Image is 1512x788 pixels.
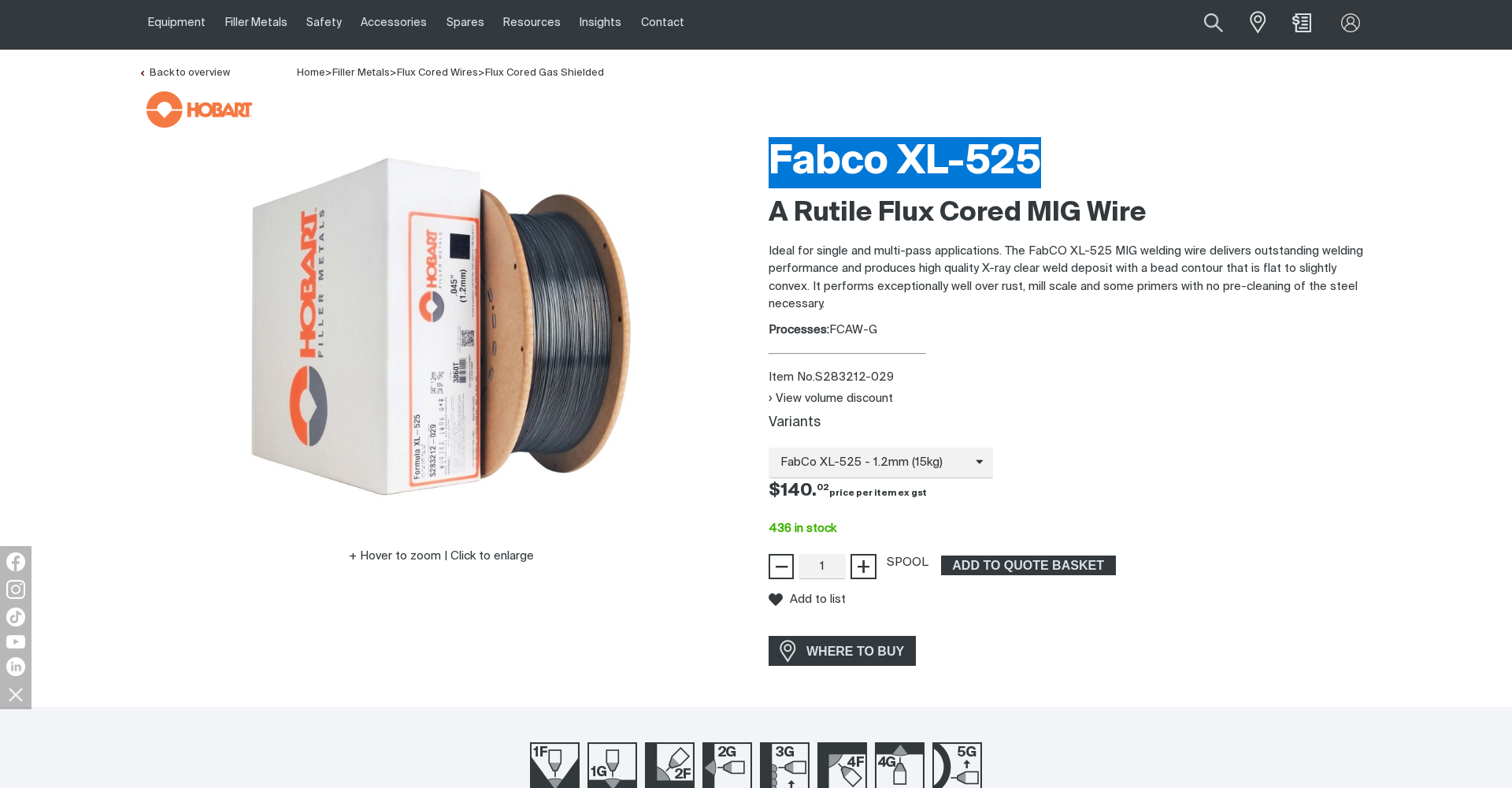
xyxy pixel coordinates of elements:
span: Add to list [790,593,846,606]
a: Back to overview [139,68,230,78]
a: Shopping cart (0 product(s)) [1290,13,1315,32]
span: + [856,553,871,580]
a: Flux Cored Wires [397,68,478,78]
input: Product name or item number... [1166,4,1240,41]
span: > [325,68,332,78]
img: YouTube [6,635,25,649]
button: Add to list [769,593,846,607]
button: Search products [1187,4,1240,41]
span: FabCo XL-525 - 1.2mm (15kg) [769,454,976,472]
img: LinkedIn [6,657,25,676]
sup: 02 [817,483,829,492]
div: SPOOL [887,554,928,572]
h1: Fabco XL-525 [769,137,1373,188]
span: ADD TO QUOTE BASKET [943,556,1114,576]
p: Ideal for single and multi-pass applications. The FabCO XL-525 MIG welding wire delivers outstand... [769,243,1373,314]
a: Home [297,66,325,78]
img: TikTok [6,608,25,626]
h2: A Rutile Flux Cored MIG Wire [769,196,1373,231]
span: Home [297,68,325,78]
strong: Processes: [769,324,829,336]
span: − [774,553,789,580]
button: Add Fabco XL-525 1.2mm Fluxcored 15kg Spool to the shopping cart [941,556,1116,576]
img: hide socials [2,681,29,708]
a: Flux Cored Gas Shielded [485,68,604,78]
span: $140. [769,482,927,500]
div: Item No. S283212-029 [769,369,1373,387]
img: Fabco XL-525 [244,129,638,523]
span: > [390,68,397,78]
span: WHERE TO BUY [796,638,914,663]
span: 436 in stock [769,522,836,534]
a: WHERE TO BUY [769,636,916,665]
img: Facebook [6,552,25,571]
a: Filler Metals [332,68,390,78]
button: Hover to zoom | Click to enlarge [339,547,543,566]
img: Hobart [146,91,252,128]
span: > [478,68,485,78]
div: FCAW-G [769,322,1373,340]
button: View volume discount [769,392,893,405]
div: Price [756,478,1386,504]
label: Variants [769,416,821,429]
img: Instagram [6,580,25,599]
